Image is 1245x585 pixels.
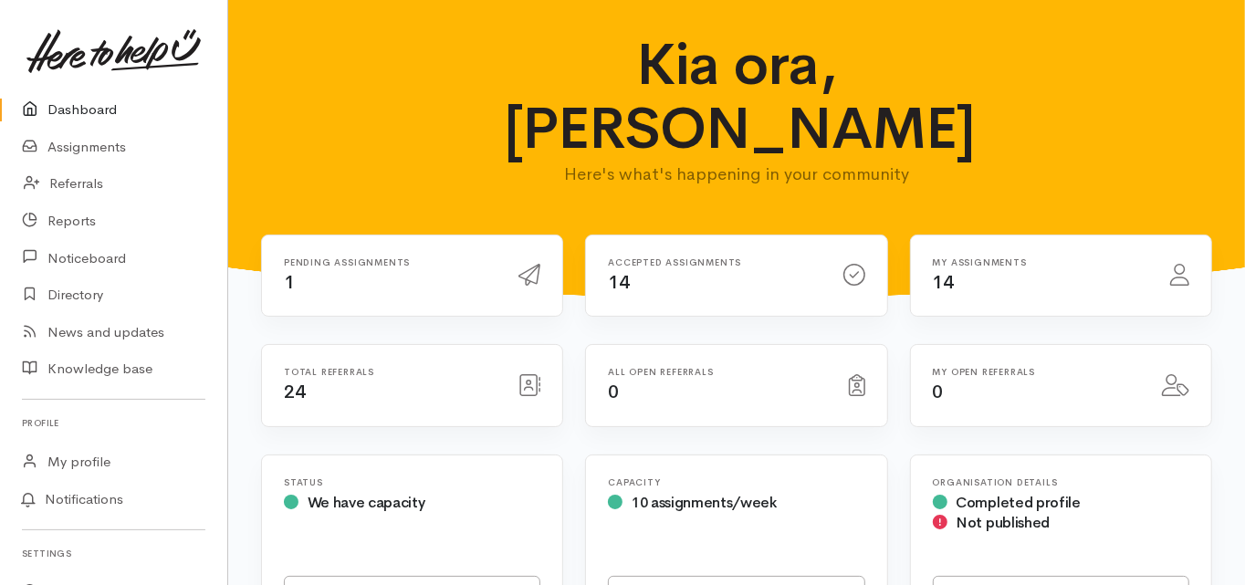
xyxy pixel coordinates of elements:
[608,271,629,294] span: 14
[22,411,205,435] h6: Profile
[608,381,619,403] span: 0
[608,367,826,377] h6: All open referrals
[505,33,969,162] h1: Kia ora, [PERSON_NAME]
[505,162,969,187] p: Here's what's happening in your community
[933,257,1148,267] h6: My assignments
[933,367,1140,377] h6: My open referrals
[956,493,1081,512] span: Completed profile
[608,477,864,487] h6: Capacity
[284,367,497,377] h6: Total referrals
[933,381,944,403] span: 0
[632,493,777,512] span: 10 assignments/week
[284,381,305,403] span: 24
[308,493,425,512] span: We have capacity
[933,271,954,294] span: 14
[608,257,821,267] h6: Accepted assignments
[284,477,540,487] h6: Status
[284,257,497,267] h6: Pending assignments
[22,541,205,566] h6: Settings
[933,477,1189,487] h6: Organisation Details
[284,271,295,294] span: 1
[956,513,1050,532] span: Not published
